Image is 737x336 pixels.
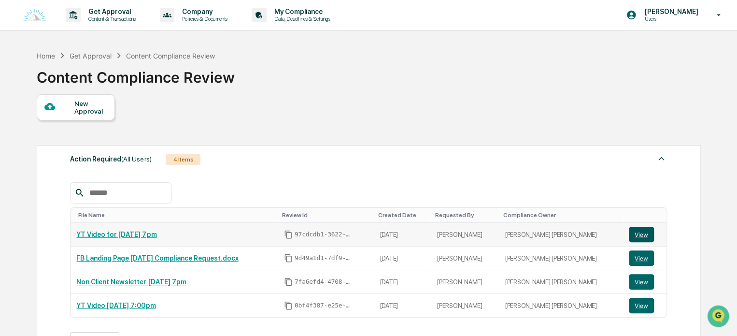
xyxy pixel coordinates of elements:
[374,294,431,317] td: [DATE]
[431,270,499,294] td: [PERSON_NAME]
[10,190,17,198] div: 🔎
[282,212,370,219] div: Toggle SortBy
[431,294,499,317] td: [PERSON_NAME]
[503,212,619,219] div: Toggle SortBy
[629,227,654,242] button: View
[499,294,623,317] td: [PERSON_NAME] [PERSON_NAME]
[629,298,661,313] a: View
[96,213,117,220] span: Pylon
[378,212,427,219] div: Toggle SortBy
[295,278,353,286] span: 7fa6efd4-4708-40e1-908e-0c443afb3dc4
[10,172,17,180] div: 🖐️
[70,52,112,60] div: Get Approval
[76,278,186,286] a: Non Client Newsletter [DATE] 7pm
[10,73,27,91] img: 1746055101610-c473b297-6a78-478c-a979-82029cc54cd1
[295,254,353,262] span: 9d49a1d1-7df9-4f44-86b0-f5cd0260cb90
[499,247,623,270] td: [PERSON_NAME] [PERSON_NAME]
[81,8,141,15] p: Get Approval
[33,83,122,91] div: We're available if you need us!
[33,73,158,83] div: Start new chat
[166,154,200,165] div: 4 Items
[295,231,353,238] span: 97cdcdb1-3622-4420-ba78-440efbeafbd9
[74,100,107,115] div: New Approval
[76,231,156,238] a: YT Video for [DATE] 7pm
[629,250,654,266] button: View
[70,153,151,165] div: Action Required
[431,223,499,247] td: [PERSON_NAME]
[499,270,623,294] td: [PERSON_NAME] [PERSON_NAME]
[629,274,661,290] a: View
[6,186,65,203] a: 🔎Data Lookup
[174,8,232,15] p: Company
[499,223,623,247] td: [PERSON_NAME] [PERSON_NAME]
[19,131,27,139] img: 1746055101610-c473b297-6a78-478c-a979-82029cc54cd1
[25,44,159,54] input: Clear
[284,301,293,310] span: Copy Id
[637,15,703,22] p: Users
[374,270,431,294] td: [DATE]
[23,9,46,22] img: logo
[37,52,55,60] div: Home
[80,171,120,181] span: Attestations
[76,254,238,262] a: FB Landing Page [DATE] Compliance Request.docx
[85,131,105,139] span: [DATE]
[284,278,293,286] span: Copy Id
[10,20,176,35] p: How can we help?
[81,15,141,22] p: Content & Transactions
[150,105,176,117] button: See all
[68,213,117,220] a: Powered byPylon
[629,298,654,313] button: View
[295,302,353,309] span: 0bf4f387-e25e-429d-8c29-a2c0512bb23c
[126,52,215,60] div: Content Compliance Review
[174,15,232,22] p: Policies & Documents
[631,212,663,219] div: Toggle SortBy
[10,122,25,137] img: Cameron Burns
[629,227,661,242] a: View
[80,131,84,139] span: •
[431,247,499,270] td: [PERSON_NAME]
[284,230,293,239] span: Copy Id
[374,247,431,270] td: [DATE]
[76,302,156,309] a: YT Video [DATE] 7:00pm
[6,167,66,185] a: 🖐️Preclearance
[10,107,65,115] div: Past conversations
[267,8,335,15] p: My Compliance
[66,167,124,185] a: 🗄️Attestations
[629,250,661,266] a: View
[655,153,667,164] img: caret
[637,8,703,15] p: [PERSON_NAME]
[435,212,496,219] div: Toggle SortBy
[19,190,61,199] span: Data Lookup
[70,172,78,180] div: 🗄️
[374,223,431,247] td: [DATE]
[37,61,235,86] div: Content Compliance Review
[121,155,151,163] span: (All Users)
[629,274,654,290] button: View
[78,212,274,219] div: Toggle SortBy
[267,15,335,22] p: Data, Deadlines & Settings
[706,304,732,330] iframe: Open customer support
[30,131,78,139] span: [PERSON_NAME]
[284,254,293,263] span: Copy Id
[19,171,62,181] span: Preclearance
[164,76,176,88] button: Start new chat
